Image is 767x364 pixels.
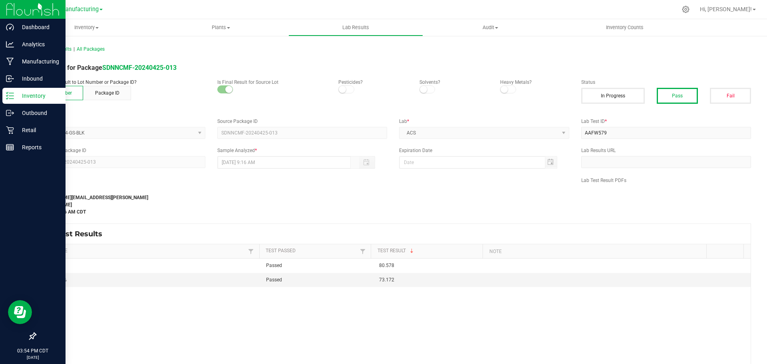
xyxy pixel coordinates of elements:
label: Lab Sample Package ID [35,147,205,154]
p: Reports [14,142,62,152]
button: Fail [710,88,751,104]
button: In Progress [581,88,645,104]
inline-svg: Reports [6,143,14,151]
p: Outbound [14,108,62,118]
button: Pass [657,88,698,104]
span: All Packages [77,46,105,52]
span: | [74,46,75,52]
inline-svg: Retail [6,126,14,134]
label: Lab Results URL [581,147,751,154]
span: Hi, [PERSON_NAME]! [700,6,752,12]
p: Attach lab result to Lot Number or Package ID? [35,79,205,86]
a: SDNNCMF-20240425-013 [102,64,177,71]
inline-svg: Inventory [6,92,14,100]
span: Lab Result for Package [35,64,177,71]
p: [DATE] [4,354,62,360]
span: 73.172 [379,277,394,283]
p: 03:54 PM CDT [4,347,62,354]
p: Is Final Result for Source Lot [217,79,327,86]
p: Retail [14,125,62,135]
inline-svg: Manufacturing [6,57,14,65]
label: Lab Test Result PDFs [581,177,751,184]
span: Audit [423,24,557,31]
a: Audit [423,19,558,36]
a: Lab Results [288,19,423,36]
label: Expiration Date [399,147,569,154]
p: Dashboard [14,22,62,32]
a: Test ResultSortable [378,248,480,254]
label: Sample Analyzed [217,147,387,154]
label: Lot Number [35,118,205,125]
label: Lab [399,118,569,125]
a: Inventory [19,19,154,36]
span: Manufacturing [60,6,99,13]
a: Test NameSortable [42,248,246,254]
p: Manufacturing [14,57,62,66]
inline-svg: Dashboard [6,23,14,31]
span: Passed [266,263,282,268]
span: Passed [266,277,282,283]
th: Note [483,244,706,259]
span: Inventory [19,24,154,31]
p: Pesticides? [338,79,407,86]
inline-svg: Inbound [6,75,14,83]
a: Plants [154,19,288,36]
strong: [PERSON_NAME][EMAIL_ADDRESS][PERSON_NAME][DOMAIN_NAME] [35,195,148,208]
span: Lab Test Results [42,229,108,238]
a: Filter [246,246,256,256]
label: Source Package ID [217,118,387,125]
p: Solvents? [419,79,488,86]
p: Analytics [14,40,62,49]
span: Sortable [409,248,415,254]
p: Inventory [14,91,62,101]
button: Package ID [83,86,131,100]
span: Inventory Counts [595,24,654,31]
a: Test PassedSortable [266,248,358,254]
label: Last Modified [35,185,160,192]
a: Inventory Counts [558,19,692,36]
inline-svg: Analytics [6,40,14,48]
label: Lab Test ID [581,118,751,125]
p: Inbound [14,74,62,83]
a: Filter [358,246,368,256]
iframe: Resource center [8,300,32,324]
span: Plants [154,24,288,31]
inline-svg: Outbound [6,109,14,117]
div: Manage settings [681,6,691,13]
span: 80.578 [379,263,394,268]
label: Status [581,79,751,86]
span: Lab Results [332,24,380,31]
p: Heavy Metals? [500,79,569,86]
